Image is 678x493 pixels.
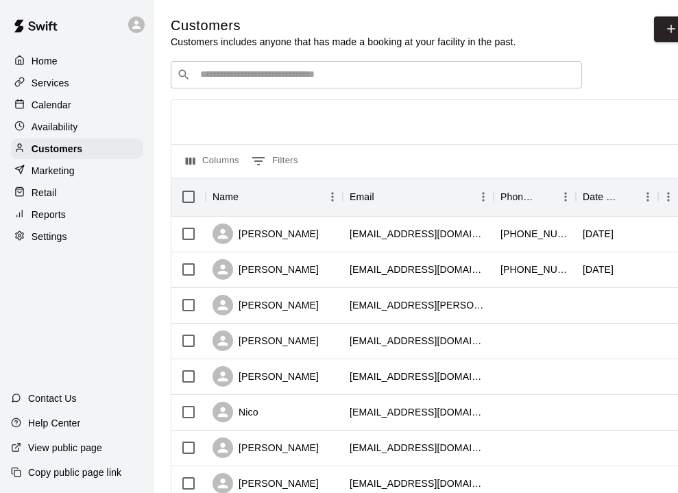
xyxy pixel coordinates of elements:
[213,366,319,387] div: [PERSON_NAME]
[32,76,69,90] p: Services
[213,402,258,422] div: Nico
[213,295,319,315] div: [PERSON_NAME]
[374,187,394,206] button: Sort
[213,178,239,216] div: Name
[206,178,343,216] div: Name
[248,150,302,172] button: Show filters
[32,54,58,68] p: Home
[11,160,143,181] a: Marketing
[638,187,658,207] button: Menu
[11,73,143,93] a: Services
[171,61,582,88] div: Search customers by name or email
[213,224,319,244] div: [PERSON_NAME]
[583,227,614,241] p: [DATE]
[350,370,487,383] div: gabrielashoward@gmail.com
[350,441,487,455] div: vincentporter@yahoo.com
[171,16,516,35] h5: Customers
[350,178,374,216] div: Email
[11,226,143,247] a: Settings
[213,259,319,280] div: [PERSON_NAME]
[28,466,121,479] p: Copy public page link
[11,95,143,115] a: Calendar
[11,182,143,203] a: Retail
[576,178,658,216] div: Date of Birth
[500,178,536,216] div: Phone Number
[343,178,494,216] div: Email
[32,164,75,178] p: Marketing
[171,35,516,49] p: Customers includes anyone that has made a booking at your facility in the past.
[213,437,319,458] div: [PERSON_NAME]
[213,330,319,351] div: [PERSON_NAME]
[11,117,143,137] a: Availability
[11,204,143,225] a: Reports
[32,230,67,243] p: Settings
[239,187,258,206] button: Sort
[473,187,494,207] button: Menu
[350,477,487,490] div: youngballler218@gmail.com
[11,139,143,159] a: Customers
[28,392,77,405] p: Contact Us
[32,208,66,221] p: Reports
[536,187,555,206] button: Sort
[322,187,343,207] button: Menu
[32,142,82,156] p: Customers
[32,120,78,134] p: Availability
[350,405,487,419] div: ssylmer@gmail.com
[350,227,487,241] div: cdadams78@yahoo.com
[494,178,576,216] div: Phone Number
[350,263,487,276] div: markiest.sanders81@yahoo.com
[28,416,80,430] p: Help Center
[350,298,487,312] div: abby.hobson@gmail.com
[583,263,614,276] p: [DATE]
[32,186,57,200] p: Retail
[350,334,487,348] div: annamaeturner1@gmail.com
[500,263,569,276] div: +19723309115
[32,98,71,112] p: Calendar
[11,51,143,71] a: Home
[182,150,243,172] button: Select columns
[618,187,638,206] button: Sort
[500,227,569,241] div: +19726798002
[28,441,102,455] p: View public page
[583,178,618,216] div: Date of Birth
[555,187,576,207] button: Menu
